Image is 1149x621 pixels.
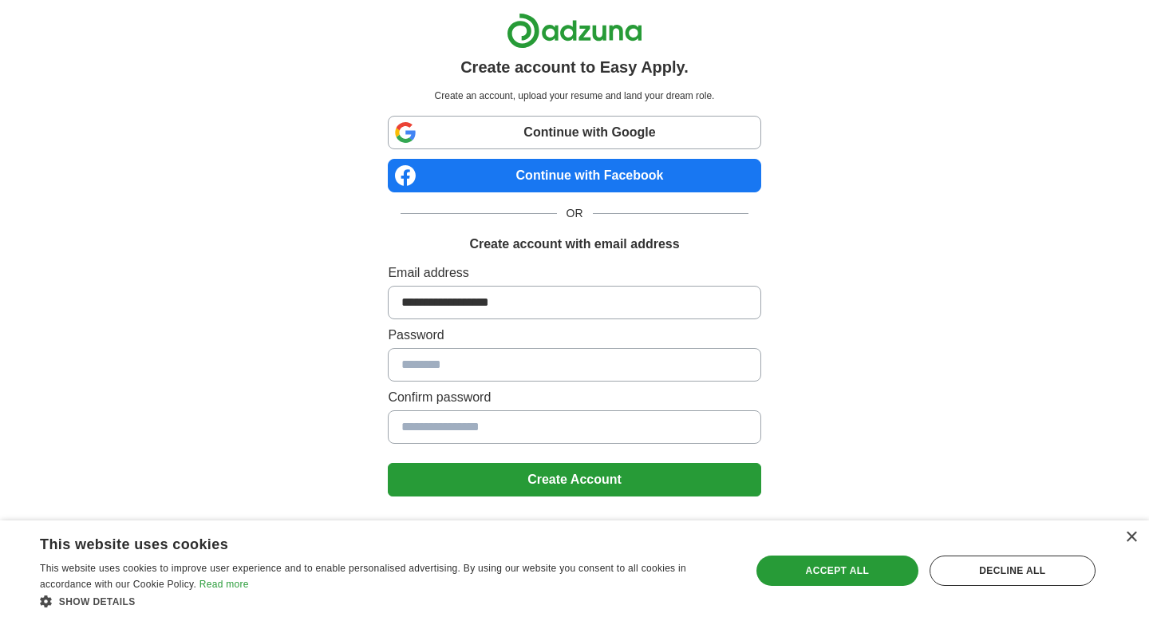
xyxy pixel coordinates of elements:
h1: Create account to Easy Apply. [460,55,689,79]
h1: Create account with email address [469,235,679,254]
span: Show details [59,596,136,607]
div: This website uses cookies [40,530,690,554]
span: This website uses cookies to improve user experience and to enable personalised advertising. By u... [40,563,686,590]
label: Email address [388,263,760,283]
span: OR [557,205,593,222]
a: Continue with Facebook [388,159,760,192]
a: Continue with Google [388,116,760,149]
p: Create an account, upload your resume and land your dream role. [391,89,757,103]
div: Decline all [930,556,1096,586]
label: Confirm password [388,388,760,407]
img: Adzuna logo [507,13,642,49]
div: Show details [40,593,730,609]
div: Accept all [756,556,918,586]
a: Read more, opens a new window [199,579,249,590]
label: Password [388,326,760,345]
button: Create Account [388,463,760,496]
div: Close [1125,532,1137,544]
